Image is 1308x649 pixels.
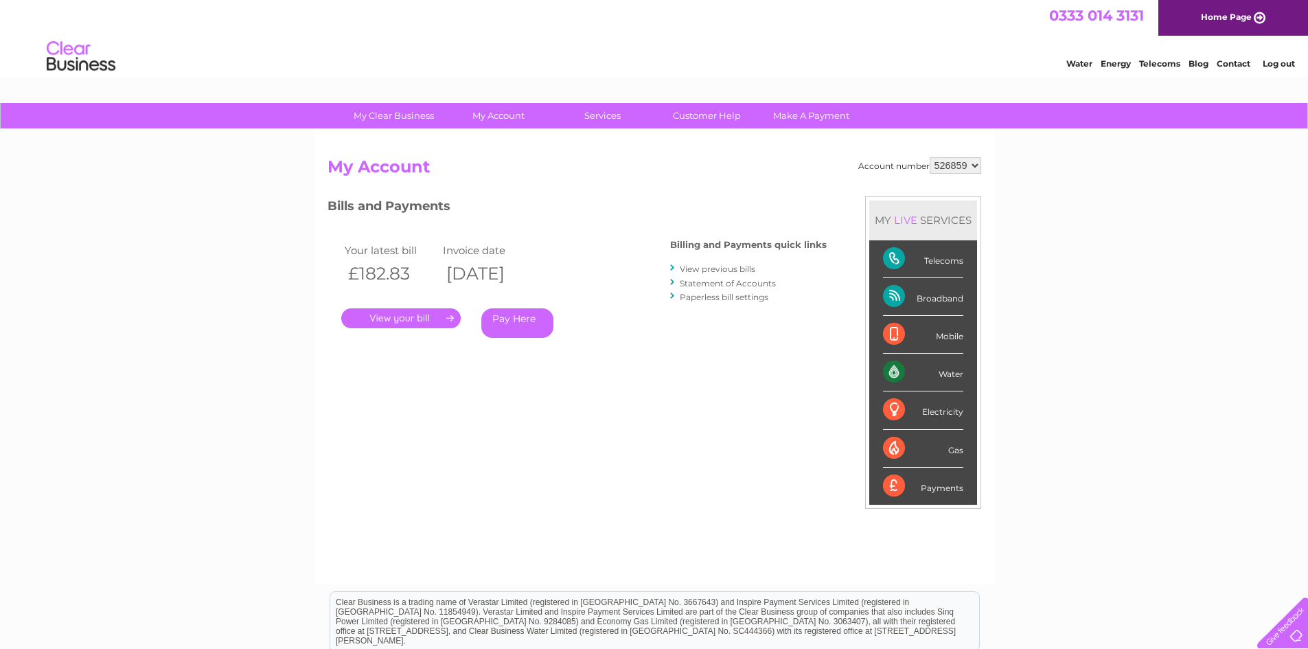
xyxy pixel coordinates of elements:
[883,240,963,278] div: Telecoms
[341,241,440,260] td: Your latest bill
[341,308,461,328] a: .
[883,316,963,354] div: Mobile
[883,430,963,468] div: Gas
[1101,58,1131,69] a: Energy
[1066,58,1092,69] a: Water
[1189,58,1208,69] a: Blog
[755,103,868,128] a: Make A Payment
[883,278,963,316] div: Broadband
[546,103,659,128] a: Services
[883,468,963,505] div: Payments
[441,103,555,128] a: My Account
[869,201,977,240] div: MY SERVICES
[883,354,963,391] div: Water
[1217,58,1250,69] a: Contact
[891,214,920,227] div: LIVE
[439,260,538,288] th: [DATE]
[680,292,768,302] a: Paperless bill settings
[341,260,440,288] th: £182.83
[1049,7,1144,24] a: 0333 014 3131
[670,240,827,250] h4: Billing and Payments quick links
[330,8,979,67] div: Clear Business is a trading name of Verastar Limited (registered in [GEOGRAPHIC_DATA] No. 3667643...
[1263,58,1295,69] a: Log out
[650,103,764,128] a: Customer Help
[883,391,963,429] div: Electricity
[328,157,981,183] h2: My Account
[439,241,538,260] td: Invoice date
[481,308,553,338] a: Pay Here
[328,196,827,220] h3: Bills and Payments
[46,36,116,78] img: logo.png
[680,264,755,274] a: View previous bills
[858,157,981,174] div: Account number
[1139,58,1180,69] a: Telecoms
[680,278,776,288] a: Statement of Accounts
[337,103,450,128] a: My Clear Business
